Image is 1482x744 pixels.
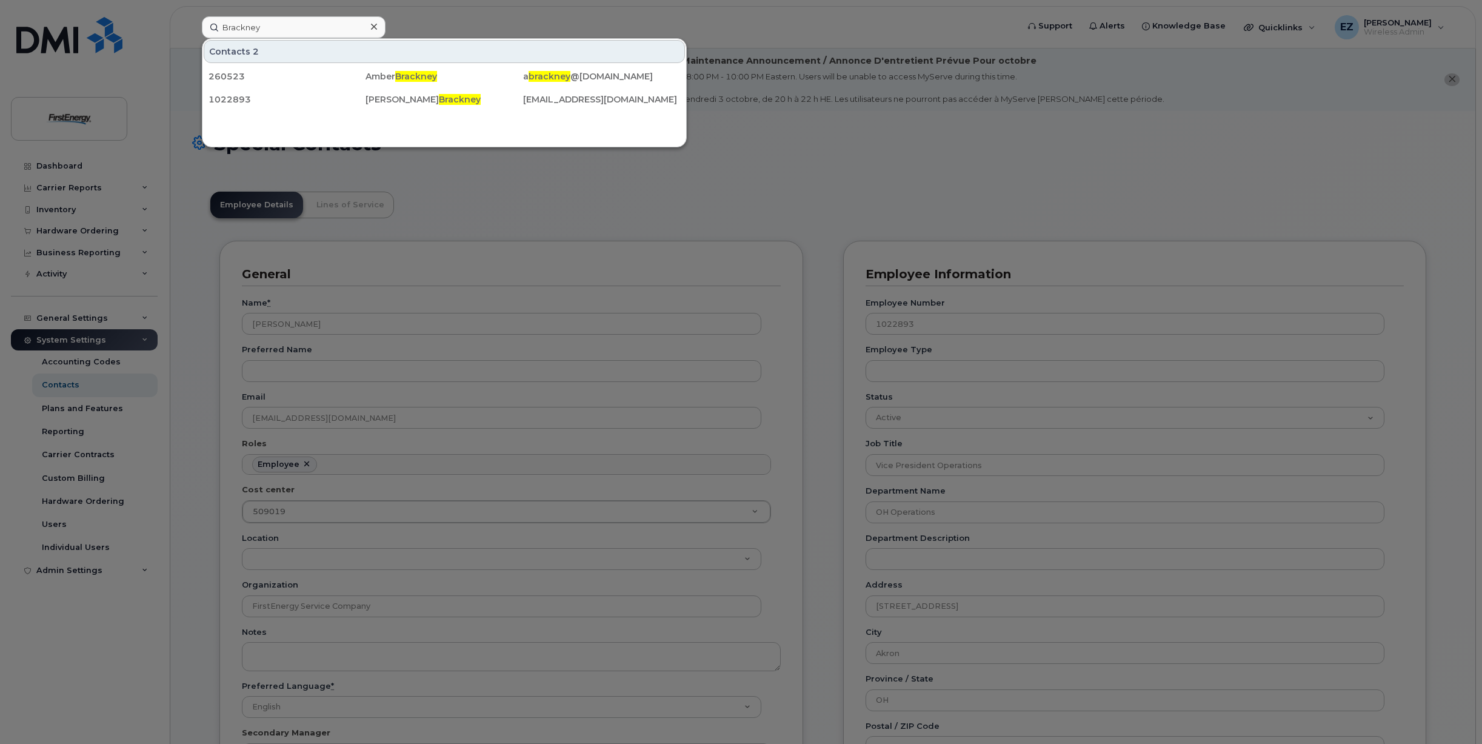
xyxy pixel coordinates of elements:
div: [EMAIL_ADDRESS][DOMAIN_NAME] [523,93,680,106]
a: 1022893[PERSON_NAME]Brackney[EMAIL_ADDRESS][DOMAIN_NAME] [204,89,685,110]
div: 260523 [209,70,365,82]
span: 2 [253,45,259,58]
span: Brackney [439,94,481,105]
div: 1022893 [209,93,365,106]
div: [PERSON_NAME] [365,93,522,106]
div: a @[DOMAIN_NAME] [523,70,680,82]
div: Contacts [204,40,685,63]
div: Amber [365,70,522,82]
span: Brackney [395,71,437,82]
a: 260523AmberBrackneyabrackney@[DOMAIN_NAME] [204,65,685,87]
span: brackney [529,71,570,82]
iframe: Messenger Launcher [1429,691,1473,735]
